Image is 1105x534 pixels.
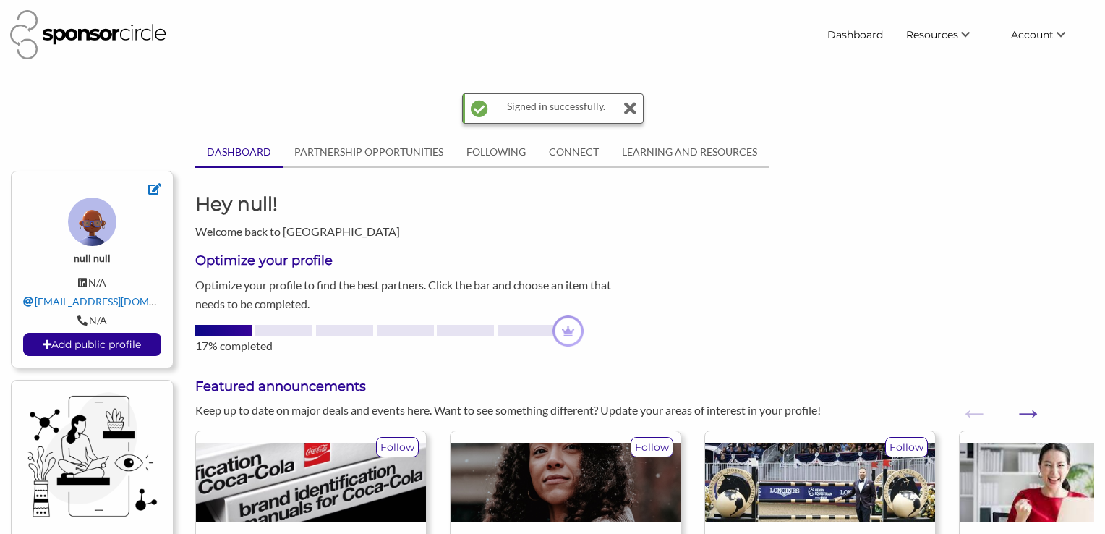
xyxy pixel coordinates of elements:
img: Sponsor Circle Logo [10,10,166,59]
span: N/A [88,276,106,289]
p: Optimize your profile to find the best partners. Click the bar and choose an item that needs to b... [195,276,634,313]
div: N/A [23,314,161,327]
img: The_Royal_Agricultural_Winter_Fair_The_Royal_Horse_Show_is_proud.jpg [705,443,935,522]
a: Dashboard [816,22,895,48]
img: dashboard-profile-progress-crown-a4ad1e52.png [552,315,584,347]
img: vjueezl5yqqde00ejimn.jpg [451,443,681,522]
span: Resources [906,28,958,41]
a: Add public profile [23,333,161,356]
h1: Hey null! [195,191,404,217]
a: [EMAIL_ADDRESS][DOMAIN_NAME] [23,295,205,308]
a: PARTNERSHIP OPPORTUNITIES [283,138,455,166]
h3: Featured announcements [195,378,1094,396]
p: Follow [886,438,927,457]
img: ToyFaces_Colored_BG_8_cw6kwm [68,198,116,246]
img: kpbznxnh3kwzr1cg8vxa.jpg [196,443,426,522]
a: DASHBOARD [195,138,283,166]
p: Follow [377,438,418,457]
h3: Optimize your profile [195,252,634,270]
div: 17% completed [195,337,634,355]
div: Keep up to date on major deals and events here. Want to see something different? Update your area... [184,402,875,419]
div: Signed in successfully. [500,94,613,123]
button: Previous [960,398,974,412]
img: dashboard-subscribe-d8af307e.png [23,392,161,517]
a: CONNECT [537,138,610,166]
a: FOLLOWING [455,138,537,166]
strong: null null [74,252,111,264]
p: Follow [631,438,673,457]
button: Next [1013,398,1028,412]
li: Account [999,22,1095,48]
li: Resources [895,22,999,48]
div: Welcome back to [GEOGRAPHIC_DATA] [184,191,414,240]
p: Add public profile [24,334,161,355]
span: Account [1011,28,1054,41]
a: LEARNING AND RESOURCES [610,138,769,166]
